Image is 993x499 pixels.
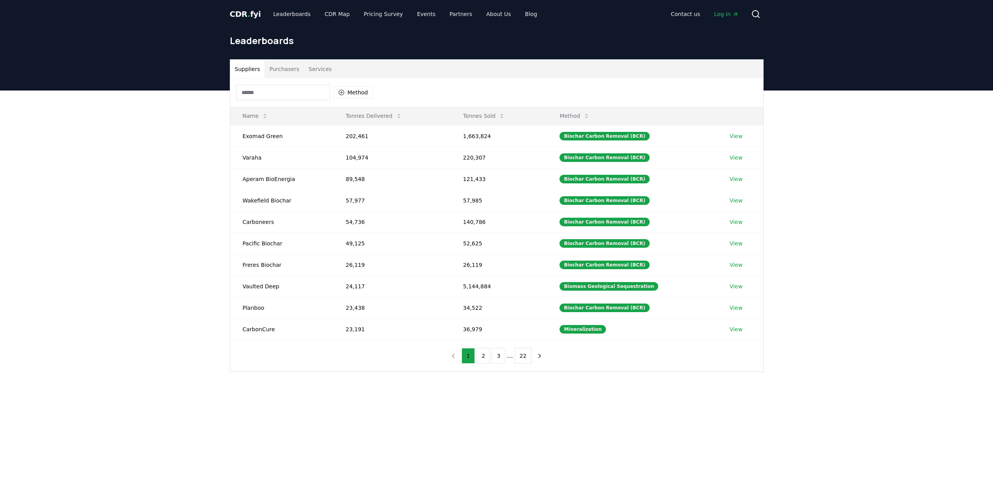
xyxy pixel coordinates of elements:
div: Biomass Geological Sequestration [560,282,658,291]
a: View [730,282,743,290]
button: Method [553,108,596,124]
button: Services [304,60,336,78]
td: Pacific Biochar [230,233,333,254]
td: 23,438 [333,297,451,318]
a: View [730,304,743,312]
a: Contact us [664,7,706,21]
td: Vaulted Deep [230,275,333,297]
td: 24,117 [333,275,451,297]
td: 104,974 [333,147,451,168]
a: Log in [708,7,744,21]
nav: Main [267,7,543,21]
nav: Main [664,7,744,21]
td: 57,985 [451,190,547,211]
a: View [730,240,743,247]
td: Freres Biochar [230,254,333,275]
button: Purchasers [265,60,304,78]
td: 57,977 [333,190,451,211]
a: CDR.fyi [230,9,261,20]
a: View [730,154,743,162]
td: 54,736 [333,211,451,233]
div: Biochar Carbon Removal (BCR) [560,218,649,226]
button: 1 [462,348,475,364]
td: Planboo [230,297,333,318]
a: Blog [519,7,544,21]
td: Varaha [230,147,333,168]
a: About Us [480,7,517,21]
td: Wakefield Biochar [230,190,333,211]
td: 202,461 [333,125,451,147]
td: 121,433 [451,168,547,190]
li: ... [507,351,513,360]
td: 220,307 [451,147,547,168]
div: Biochar Carbon Removal (BCR) [560,261,649,269]
td: 36,979 [451,318,547,340]
a: Partners [443,7,478,21]
td: 89,548 [333,168,451,190]
div: Mineralization [560,325,606,334]
div: Biochar Carbon Removal (BCR) [560,132,649,140]
a: CDR Map [318,7,356,21]
td: 52,625 [451,233,547,254]
button: Method [333,86,373,99]
td: 5,144,884 [451,275,547,297]
button: 2 [476,348,490,364]
a: View [730,218,743,226]
td: 49,125 [333,233,451,254]
div: Biochar Carbon Removal (BCR) [560,304,649,312]
span: . [247,9,250,19]
td: 23,191 [333,318,451,340]
td: Exomad Green [230,125,333,147]
button: next page [533,348,546,364]
td: Carboneers [230,211,333,233]
a: Events [411,7,442,21]
a: View [730,175,743,183]
a: View [730,261,743,269]
button: Tonnes Delivered [339,108,408,124]
td: 26,119 [333,254,451,275]
span: Log in [714,10,738,18]
button: Tonnes Sold [457,108,511,124]
a: View [730,132,743,140]
button: 3 [492,348,505,364]
td: 34,522 [451,297,547,318]
td: CarbonCure [230,318,333,340]
td: 140,786 [451,211,547,233]
td: 1,663,824 [451,125,547,147]
a: Leaderboards [267,7,317,21]
button: Name [236,108,274,124]
span: CDR fyi [230,9,261,19]
td: 26,119 [451,254,547,275]
a: View [730,325,743,333]
a: Pricing Survey [357,7,409,21]
td: Aperam BioEnergia [230,168,333,190]
div: Biochar Carbon Removal (BCR) [560,153,649,162]
a: View [730,197,743,204]
button: Suppliers [230,60,265,78]
h1: Leaderboards [230,34,764,47]
div: Biochar Carbon Removal (BCR) [560,175,649,183]
div: Biochar Carbon Removal (BCR) [560,239,649,248]
button: 22 [515,348,532,364]
div: Biochar Carbon Removal (BCR) [560,196,649,205]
